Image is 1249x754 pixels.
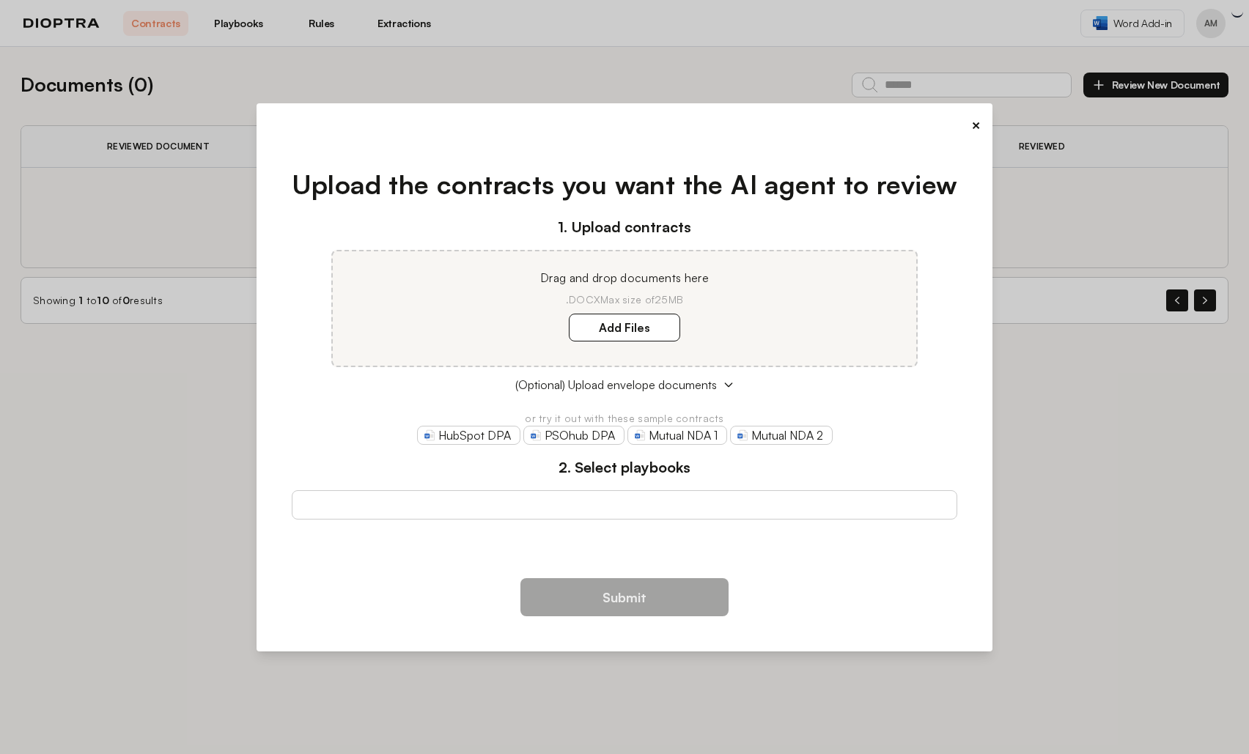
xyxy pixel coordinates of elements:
[520,578,729,616] button: Submit
[730,426,833,445] a: Mutual NDA 2
[569,314,680,341] label: Add Files
[350,269,899,287] p: Drag and drop documents here
[292,411,958,426] p: or try it out with these sample contracts
[515,376,717,393] span: (Optional) Upload envelope documents
[971,115,981,136] button: ×
[627,426,727,445] a: Mutual NDA 1
[350,292,899,307] p: .DOCX Max size of 25MB
[417,426,520,445] a: HubSpot DPA
[523,426,624,445] a: PSOhub DPA
[292,457,958,478] h3: 2. Select playbooks
[292,216,958,238] h3: 1. Upload contracts
[292,376,958,393] button: (Optional) Upload envelope documents
[292,165,958,204] h1: Upload the contracts you want the AI agent to review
